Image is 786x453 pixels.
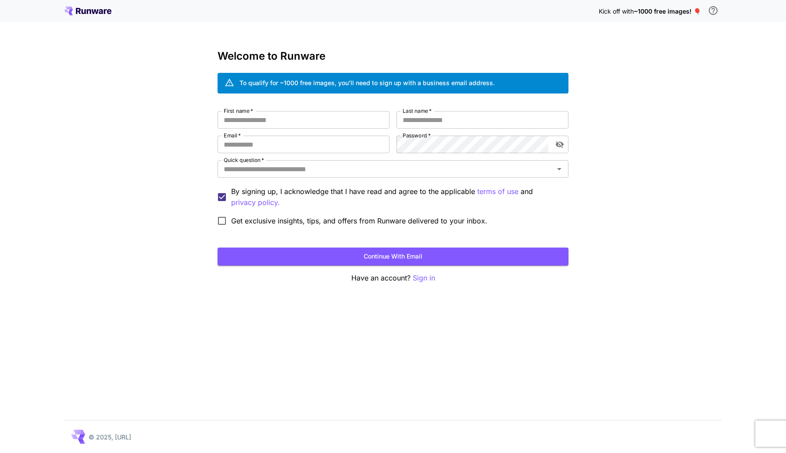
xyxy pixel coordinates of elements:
span: ~1000 free images! 🎈 [634,7,701,15]
p: Have an account? [218,273,568,284]
button: By signing up, I acknowledge that I have read and agree to the applicable and privacy policy. [477,186,518,197]
button: toggle password visibility [552,137,568,152]
button: Sign in [413,273,435,284]
p: terms of use [477,186,518,197]
span: Kick off with [599,7,634,15]
label: First name [224,107,253,115]
h3: Welcome to Runware [218,50,568,62]
label: Email [224,132,241,139]
button: Open [553,163,565,175]
p: By signing up, I acknowledge that I have read and agree to the applicable and [231,186,561,208]
span: Get exclusive insights, tips, and offers from Runware delivered to your inbox. [231,216,487,226]
button: Continue with email [218,248,568,266]
label: Password [403,132,431,139]
button: In order to qualify for free credit, you need to sign up with a business email address and click ... [704,2,722,19]
p: © 2025, [URL] [89,432,131,442]
label: Quick question [224,156,264,164]
label: Last name [403,107,432,115]
p: privacy policy. [231,197,280,208]
button: By signing up, I acknowledge that I have read and agree to the applicable terms of use and [231,197,280,208]
div: To qualify for ~1000 free images, you’ll need to sign up with a business email address. [239,78,495,87]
